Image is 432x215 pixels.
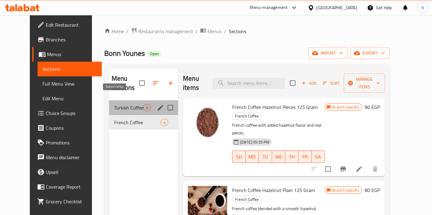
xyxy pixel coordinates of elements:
span: Sections [42,65,97,73]
span: Select to update [322,163,335,175]
a: Grocery Checklist [32,194,102,209]
button: edit [156,103,165,112]
h6: 90 EGP [365,103,380,111]
span: Grocery Checklist [46,198,97,205]
h2: Menu sections [112,74,139,92]
a: Coupons [32,121,102,135]
button: Sort [321,79,341,88]
a: Menu disclaimer [32,150,102,165]
span: Restaurants management [138,28,193,35]
div: [GEOGRAPHIC_DATA] [317,4,357,11]
span: Select all sections [136,77,149,90]
span: Coupons [46,124,97,132]
a: Coverage Report [32,179,102,194]
button: TU [259,151,272,163]
span: Menus [208,28,222,35]
span: TH [288,152,296,161]
button: Branch-specific-item [336,162,351,176]
span: Sort items [319,79,344,88]
span: Promotions [46,139,97,146]
span: French Coffee Hazelnut Pieces 125 Gram [232,102,318,112]
div: items [143,104,151,111]
a: Branches [32,32,102,47]
span: K [422,4,424,11]
span: Choice Groups [46,109,97,117]
span: Sort sections [149,76,163,90]
a: Menus [200,27,222,35]
button: FR [299,151,312,163]
a: Edit Menu [38,91,102,106]
a: Edit menu item [355,165,363,173]
a: Home [104,28,124,35]
span: TU [261,152,270,161]
a: Promotions [32,135,102,150]
span: Select section [286,77,299,90]
button: MO [246,151,259,163]
span: SA [314,152,323,161]
span: Branch specific [330,104,362,110]
span: export [355,49,385,57]
span: Bonn Younes [104,46,145,60]
a: Sections [38,62,102,76]
span: French Coffee [114,119,161,126]
span: MO [248,152,256,161]
button: import [308,48,348,59]
span: Menu disclaimer [46,154,97,161]
span: [DATE] 05:55 PM [238,139,272,145]
div: Turkish Coffee8edit [109,100,178,115]
h2: Menu items [183,74,205,92]
button: Add section [163,76,178,90]
span: 8 [144,105,151,111]
button: Add [299,79,319,88]
button: SA [312,151,325,163]
a: Full Menu View [38,76,102,91]
li: / [224,28,226,35]
span: Sort [323,80,340,87]
span: Full Menu View [42,80,97,87]
input: search [212,78,285,89]
li: / [196,28,198,35]
span: Edit Menu [42,95,97,102]
button: Manage items [344,74,385,93]
button: SU [232,151,246,163]
span: French Coffee Hazelnut Plain 125 Gram [232,186,315,195]
a: Restaurants management [131,27,193,35]
span: import [313,49,343,57]
div: Menu-management [250,4,288,11]
button: WE [272,151,285,163]
span: SU [235,152,243,161]
span: Coverage Report [46,183,97,190]
div: items [161,119,168,126]
h6: 80 EGP [365,186,380,194]
a: Menus [32,47,102,62]
nav: breadcrumb [104,27,390,35]
button: delete [368,162,382,176]
div: French Coffee4 [109,115,178,130]
div: Open [147,50,161,58]
span: Edit Restaurant [46,21,97,29]
span: Turkish Coffee [114,104,143,111]
button: TH [285,151,299,163]
li: / [126,28,129,35]
a: Upsell [32,165,102,179]
span: Add [301,80,317,87]
nav: Menu sections [109,98,178,132]
span: Add item [299,79,319,88]
span: Branches [46,36,97,43]
img: French Coffee Hazelnut Pieces 125 Gram [188,103,227,142]
span: Menus [47,51,97,58]
a: Choice Groups [32,106,102,121]
span: French Coffee [232,196,261,203]
p: French coffee with added hazelnut flavor and real pieces. [232,121,325,137]
span: Sections [229,28,246,35]
span: Branch specific [330,187,362,193]
button: export [350,48,390,59]
span: Open [147,51,161,56]
span: French Coffee [232,113,261,120]
span: Upsell [46,168,97,176]
span: 4 [161,120,168,125]
span: WE [275,152,283,161]
span: Manage items [349,75,380,91]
